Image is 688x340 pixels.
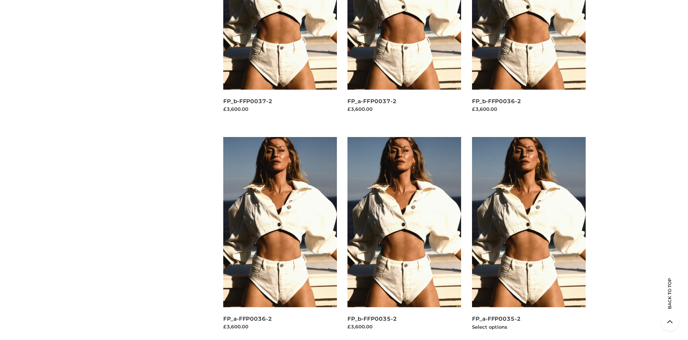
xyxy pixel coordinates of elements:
span: Back to top [661,291,679,309]
a: FP_b-FFP0035-2 [347,315,397,322]
div: £3,600.00 [223,105,337,113]
a: Select options [472,324,507,330]
div: £3,600.00 [347,105,461,113]
a: FP_a-FFP0037-2 [347,98,396,105]
a: FP_a-FFP0035-2 [472,315,521,322]
a: FP_b-FFP0036-2 [472,98,521,105]
a: FP_a-FFP0036-2 [223,315,272,322]
div: £3,600.00 [347,323,461,330]
div: £3,600.00 [472,105,586,113]
a: FP_b-FFP0037-2 [223,98,272,105]
div: £3,600.00 [223,323,337,330]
